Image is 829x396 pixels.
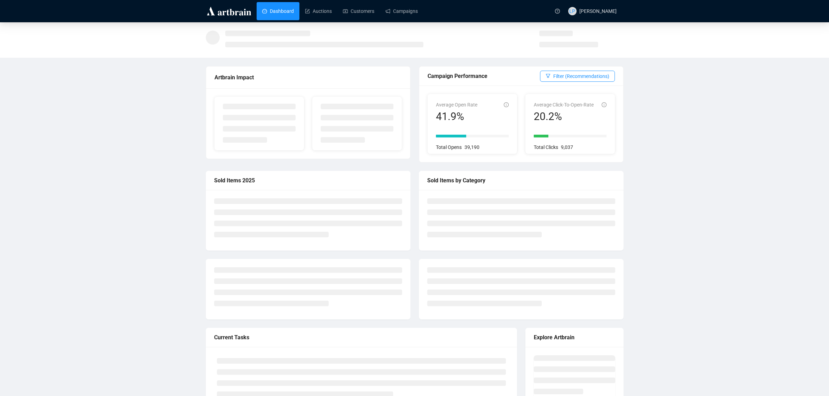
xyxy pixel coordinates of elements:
[385,2,418,20] a: Campaigns
[436,144,462,150] span: Total Opens
[214,73,402,82] div: Artbrain Impact
[534,110,594,123] div: 20.2%
[436,110,477,123] div: 41.9%
[579,8,617,14] span: [PERSON_NAME]
[343,2,374,20] a: Customers
[428,72,540,80] div: Campaign Performance
[534,144,558,150] span: Total Clicks
[206,6,252,17] img: logo
[553,72,609,80] span: Filter (Recommendations)
[214,176,402,185] div: Sold Items 2025
[561,144,573,150] span: 9,037
[436,102,477,108] span: Average Open Rate
[555,9,560,14] span: question-circle
[602,102,607,107] span: info-circle
[427,176,615,185] div: Sold Items by Category
[534,102,594,108] span: Average Click-To-Open-Rate
[262,2,294,20] a: Dashboard
[214,333,509,342] div: Current Tasks
[569,7,575,15] span: LP
[546,73,550,78] span: filter
[504,102,509,107] span: info-circle
[540,71,615,82] button: Filter (Recommendations)
[305,2,332,20] a: Auctions
[464,144,479,150] span: 39,190
[534,333,615,342] div: Explore Artbrain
